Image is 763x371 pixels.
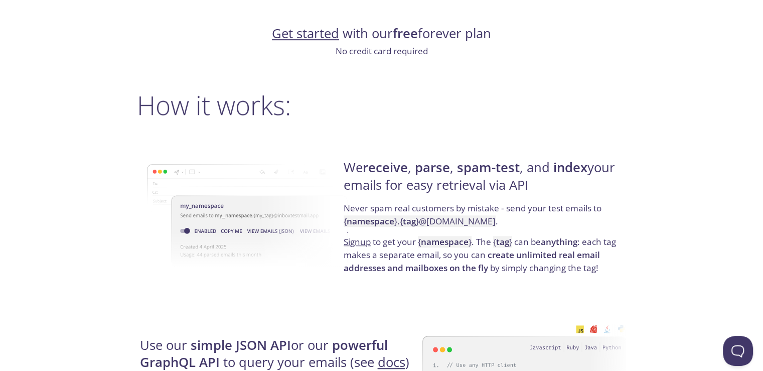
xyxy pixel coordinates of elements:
a: Signup [344,236,371,248]
code: { } [418,236,472,248]
strong: anything [541,236,577,248]
a: Get started [272,25,339,42]
h4: We , , , and your emails for easy retrieval via API [344,159,623,202]
strong: spam-test [457,159,520,176]
strong: namespace [347,215,394,227]
strong: index [553,159,587,176]
strong: receive [363,159,408,176]
strong: free [393,25,418,42]
p: to get your . The can be : each tag makes a separate email, so you can by simply changing the tag! [344,235,623,274]
h2: How it works: [137,90,627,120]
p: No credit card required [137,45,627,58]
a: docs [378,353,405,371]
strong: simple JSON API [191,336,291,354]
p: Never spam real customers by mistake - send your test emails to . [344,202,623,235]
strong: tag [403,215,416,227]
strong: powerful GraphQL API [140,336,388,371]
strong: namespace [421,236,469,248]
code: { } [493,236,512,248]
code: { } . { } @[DOMAIN_NAME] [344,215,496,227]
h4: with our forever plan [137,25,627,42]
strong: tag [496,236,509,248]
strong: parse [415,159,450,176]
img: namespace-image [147,136,351,295]
iframe: Help Scout Beacon - Open [723,336,753,366]
strong: create unlimited real email addresses and mailboxes on the fly [344,249,600,274]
